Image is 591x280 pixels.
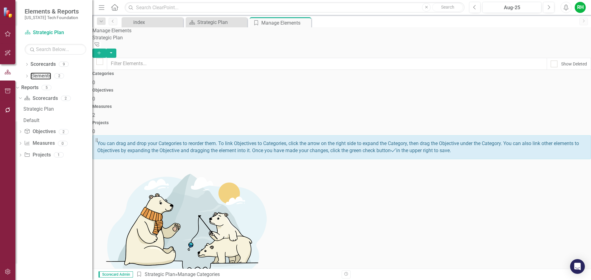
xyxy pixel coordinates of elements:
a: Strategic Plan [145,271,175,277]
a: index [123,18,182,26]
h4: Categories [92,71,591,76]
input: Search ClearPoint... [125,2,464,13]
button: Search [432,3,463,12]
span: Search [441,5,454,10]
div: 5 [42,85,51,90]
div: Manage Elements [261,19,310,27]
div: Strategic Plan [197,18,246,26]
input: Filter Elements... [107,58,547,70]
div: 1 [54,152,64,158]
div: index [133,18,182,26]
div: Aug-25 [484,4,539,11]
input: Search Below... [25,44,86,55]
a: Strategic Plan [187,18,246,26]
div: Manage Elements [92,27,591,34]
h4: Measures [92,104,591,109]
div: Strategic Plan [23,106,92,112]
a: Projects [24,152,50,159]
div: 2 [61,96,71,101]
div: 9 [59,62,69,67]
div: 2 [54,73,64,79]
div: Strategic Plan [92,34,591,41]
button: RH [575,2,586,13]
button: Aug-25 [482,2,541,13]
div: You can drag and drop your Categories to reorder them. To link Objectives to Categories, click th... [92,135,591,159]
div: Default [23,118,92,123]
span: Elements & Reports [25,8,79,15]
h4: Objectives [92,88,591,93]
div: 0 [58,141,68,146]
img: ClearPoint Strategy [3,7,14,18]
small: [US_STATE] Tech Foundation [25,15,79,20]
a: Scorecards [24,95,58,102]
a: Elements [30,73,51,80]
a: Objectives [24,128,55,135]
div: 2 [59,129,69,134]
span: Scorecard Admin [98,271,133,278]
div: Open Intercom Messenger [570,259,585,274]
a: Scorecards [30,61,56,68]
a: Measures [24,140,54,147]
a: Strategic Plan [22,104,92,114]
div: Show Deleted [561,61,587,67]
a: Reports [21,84,38,91]
a: Strategic Plan [25,29,86,36]
div: » Manage Categories [136,271,337,278]
a: Default [22,115,92,125]
h4: Projects [92,120,591,125]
